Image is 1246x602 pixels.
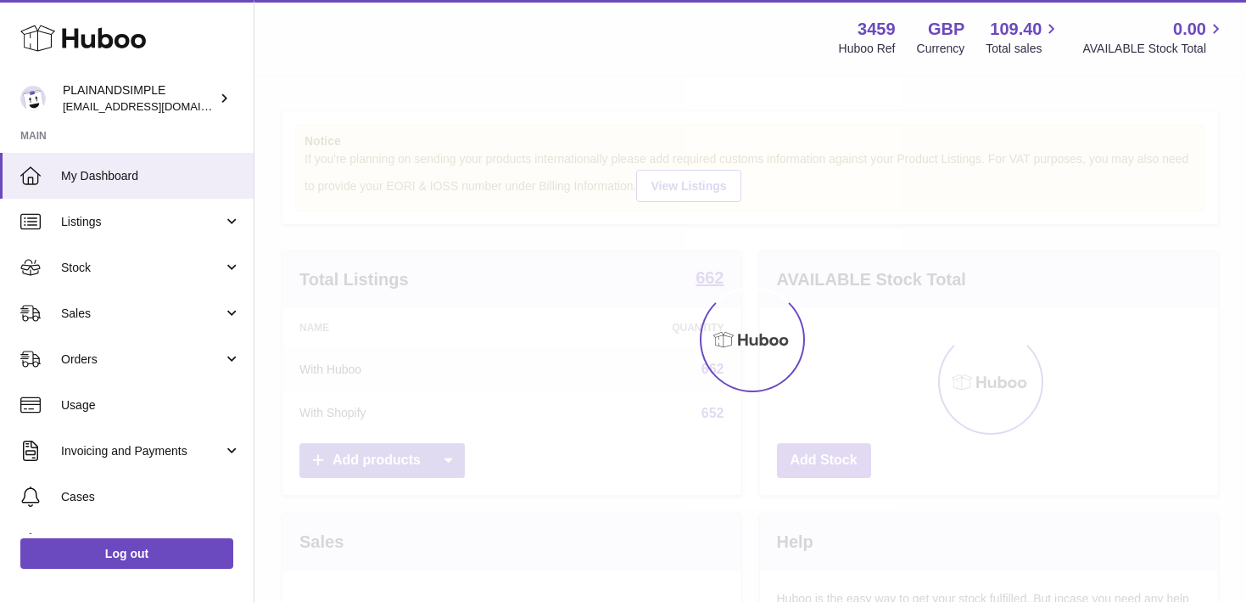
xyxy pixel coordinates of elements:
[63,82,215,115] div: PLAINANDSIMPLE
[1082,18,1226,57] a: 0.00 AVAILABLE Stock Total
[917,41,965,57] div: Currency
[20,86,46,111] img: duco@plainandsimple.com
[61,352,223,368] span: Orders
[1173,18,1206,41] span: 0.00
[20,538,233,569] a: Log out
[928,18,964,41] strong: GBP
[61,443,223,459] span: Invoicing and Payments
[61,214,223,230] span: Listings
[986,41,1061,57] span: Total sales
[1082,41,1226,57] span: AVAILABLE Stock Total
[858,18,896,41] strong: 3459
[839,41,896,57] div: Huboo Ref
[61,306,223,322] span: Sales
[61,168,241,184] span: My Dashboard
[990,18,1042,41] span: 109.40
[986,18,1061,57] a: 109.40 Total sales
[61,260,223,276] span: Stock
[61,489,241,505] span: Cases
[63,99,249,113] span: [EMAIL_ADDRESS][DOMAIN_NAME]
[61,397,241,414] span: Usage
